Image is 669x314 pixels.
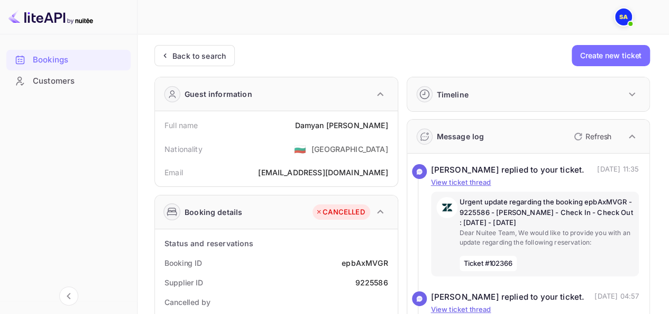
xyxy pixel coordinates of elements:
[460,228,634,247] p: Dear Nuitee Team, We would like to provide you with an update regarding the following reservation:
[342,257,388,268] div: epbAxMVGR
[437,89,469,100] div: Timeline
[355,277,388,288] div: 9225586
[59,286,78,306] button: Collapse navigation
[6,71,131,92] div: Customers
[8,8,93,25] img: LiteAPI logo
[460,197,634,228] p: Urgent update regarding the booking epbAxMVGR - 9225586 - [PERSON_NAME] - Check In - Check Out : ...
[33,75,125,87] div: Customers
[164,238,253,249] div: Status and reservations
[431,291,585,303] div: [PERSON_NAME] replied to your ticket.
[164,143,203,155] div: Nationality
[295,120,388,131] div: Damyan [PERSON_NAME]
[258,167,388,178] div: [EMAIL_ADDRESS][DOMAIN_NAME]
[164,277,203,288] div: Supplier ID
[585,131,611,142] p: Refresh
[294,139,306,158] span: United States
[594,291,639,303] p: [DATE] 04:57
[164,120,198,131] div: Full name
[567,128,616,145] button: Refresh
[597,164,639,176] p: [DATE] 11:35
[185,207,242,218] div: Booking details
[6,50,131,69] a: Bookings
[572,45,650,66] button: Create new ticket
[437,131,484,142] div: Message log
[185,88,252,100] div: Guest information
[6,71,131,91] a: Customers
[460,256,517,272] span: Ticket #102366
[164,167,183,178] div: Email
[172,50,226,61] div: Back to search
[615,8,632,25] img: Safa Aliati
[33,54,125,66] div: Bookings
[436,197,457,218] img: AwvSTEc2VUhQAAAAAElFTkSuQmCC
[431,177,639,188] p: View ticket thread
[315,207,364,218] div: CANCELLED
[164,297,210,308] div: Cancelled by
[6,50,131,70] div: Bookings
[311,143,388,155] div: [GEOGRAPHIC_DATA]
[431,164,585,176] div: [PERSON_NAME] replied to your ticket.
[164,257,202,268] div: Booking ID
